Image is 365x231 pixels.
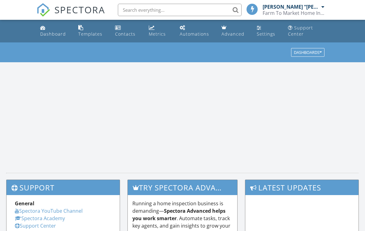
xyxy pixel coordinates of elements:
input: Search everything... [118,4,242,16]
div: Contacts [115,31,135,37]
img: The Best Home Inspection Software - Spectora [36,3,50,17]
div: Settings [257,31,275,37]
a: Spectora Academy [15,215,65,222]
a: Settings [254,22,281,40]
a: Spectora YouTube Channel [15,207,83,214]
strong: Spectora Advanced helps you work smarter [132,207,225,222]
button: Dashboards [291,48,324,57]
a: Support Center [286,22,327,40]
div: [PERSON_NAME] “[PERSON_NAME]” [PERSON_NAME] [263,4,320,10]
div: Templates [78,31,102,37]
div: Metrics [149,31,166,37]
h3: Support [6,180,120,195]
a: Support Center [15,222,56,229]
a: Automations (Basic) [177,22,214,40]
h3: Latest Updates [245,180,359,195]
a: Advanced [219,22,249,40]
a: Templates [76,22,108,40]
a: Contacts [113,22,142,40]
div: Advanced [221,31,244,37]
a: Metrics [146,22,172,40]
div: Support Center [288,25,313,37]
h3: Try spectora advanced [DATE] [128,180,237,195]
div: Dashboards [294,50,322,55]
div: Dashboard [40,31,66,37]
div: Farm To Market Home Inspections [263,10,324,16]
a: Dashboard [38,22,71,40]
span: SPECTORA [54,3,105,16]
strong: General [15,200,34,207]
div: Automations [180,31,209,37]
a: SPECTORA [36,8,105,21]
